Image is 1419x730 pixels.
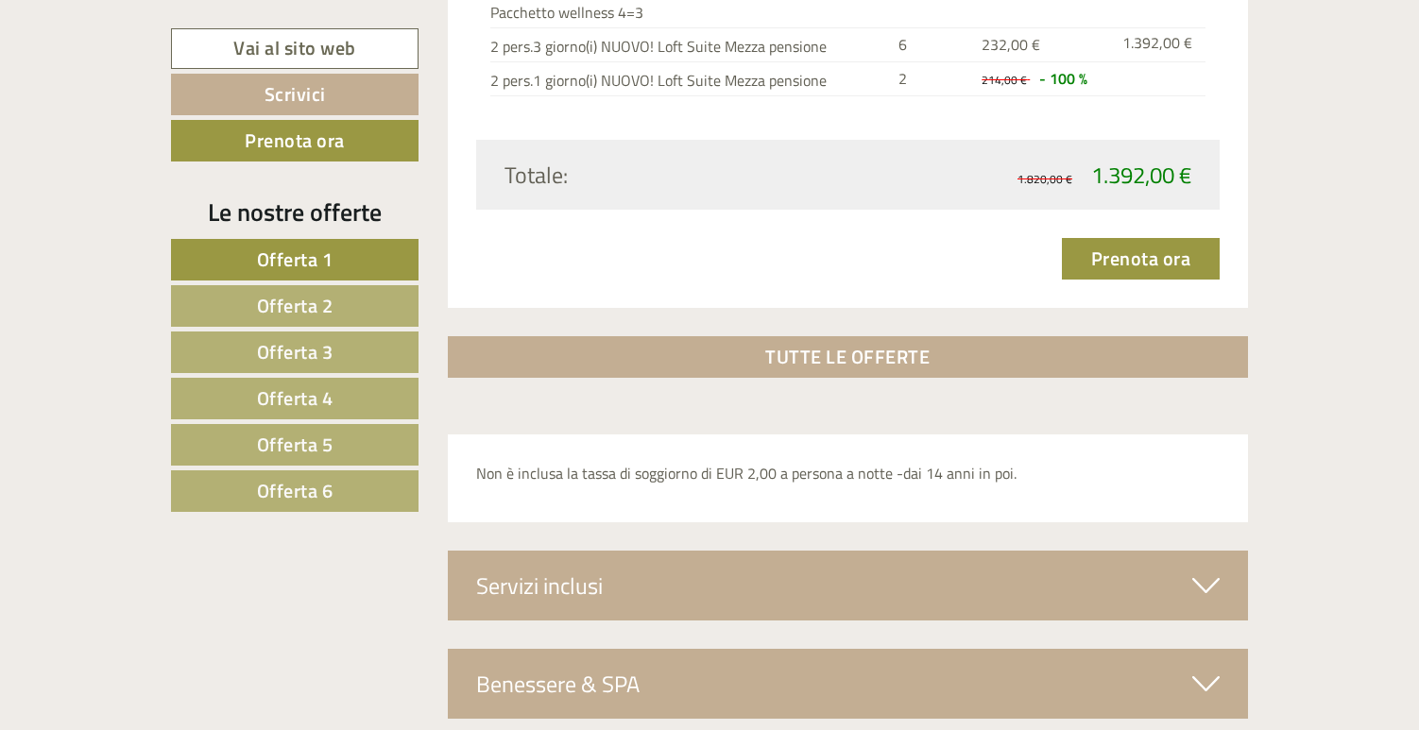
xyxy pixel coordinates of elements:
[448,649,1249,719] div: Benessere & SPA
[1039,67,1087,90] span: - 100 %
[171,195,419,229] div: Le nostre offerte
[257,245,333,274] span: Offerta 1
[1091,158,1191,192] span: 1.392,00 €
[448,551,1249,620] div: Servizi inclusi
[448,336,1249,378] a: TUTTE LE OFFERTE
[982,33,1040,56] span: 232,00 €
[171,120,419,161] a: Prenota ora
[257,476,333,505] span: Offerta 6
[1115,28,1205,62] td: 1.392,00 €
[1017,170,1072,188] span: 1.820,00 €
[490,159,848,191] div: Totale:
[982,71,1027,89] span: 214,00 €
[171,28,419,69] a: Vai al sito web
[1062,238,1221,280] a: Prenota ora
[171,74,419,115] a: Scrivici
[891,61,975,95] td: 2
[476,463,1221,484] p: Non è inclusa la tassa di soggiorno di EUR 2,00 a persona a notte -dai 14 anni in poi.
[257,430,333,459] span: Offerta 5
[257,291,333,320] span: Offerta 2
[257,337,333,366] span: Offerta 3
[490,28,891,62] td: 2 pers.3 giorno(i) NUOVO! Loft Suite Mezza pensione
[257,383,333,413] span: Offerta 4
[490,61,891,95] td: 2 pers.1 giorno(i) NUOVO! Loft Suite Mezza pensione
[891,28,975,62] td: 6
